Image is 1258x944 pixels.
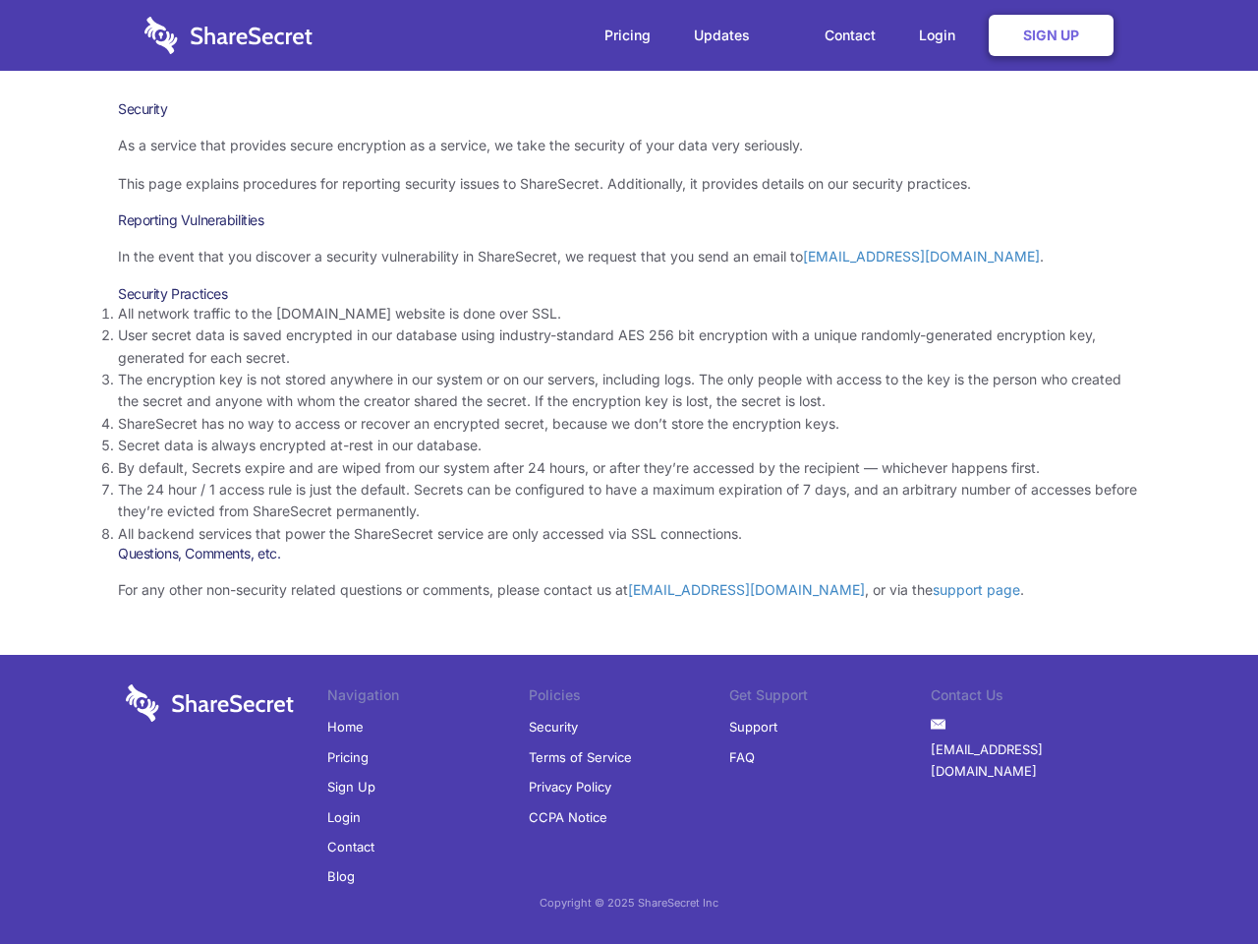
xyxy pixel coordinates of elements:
[529,684,730,712] li: Policies
[118,173,1140,195] p: This page explains procedures for reporting security issues to ShareSecret. Additionally, it prov...
[327,802,361,832] a: Login
[729,742,755,772] a: FAQ
[529,742,632,772] a: Terms of Service
[118,579,1140,601] p: For any other non-security related questions or comments, please contact us at , or via the .
[585,5,670,66] a: Pricing
[118,324,1140,369] li: User secret data is saved encrypted in our database using industry-standard AES 256 bit encryptio...
[803,248,1040,265] a: [EMAIL_ADDRESS][DOMAIN_NAME]
[118,413,1140,435] li: ShareSecret has no way to access or recover an encrypted secret, because we don’t store the encry...
[327,684,529,712] li: Navigation
[126,684,294,722] img: logo-wordmark-white-trans-d4663122ce5f474addd5e946df7df03e33cb6a1c49d2221995e7729f52c070b2.svg
[118,457,1140,479] li: By default, Secrets expire and are wiped from our system after 24 hours, or after they’re accesse...
[118,369,1140,413] li: The encryption key is not stored anywhere in our system or on our servers, including logs. The on...
[327,861,355,891] a: Blog
[989,15,1114,56] a: Sign Up
[933,581,1020,598] a: support page
[118,545,1140,562] h3: Questions, Comments, etc.
[327,772,375,801] a: Sign Up
[118,523,1140,545] li: All backend services that power the ShareSecret service are only accessed via SSL connections.
[118,211,1140,229] h3: Reporting Vulnerabilities
[118,100,1140,118] h1: Security
[118,479,1140,523] li: The 24 hour / 1 access rule is just the default. Secrets can be configured to have a maximum expi...
[529,712,578,741] a: Security
[729,684,931,712] li: Get Support
[805,5,895,66] a: Contact
[729,712,777,741] a: Support
[931,684,1132,712] li: Contact Us
[628,581,865,598] a: [EMAIL_ADDRESS][DOMAIN_NAME]
[118,285,1140,303] h3: Security Practices
[899,5,985,66] a: Login
[529,802,607,832] a: CCPA Notice
[118,246,1140,267] p: In the event that you discover a security vulnerability in ShareSecret, we request that you send ...
[327,832,374,861] a: Contact
[118,135,1140,156] p: As a service that provides secure encryption as a service, we take the security of your data very...
[931,735,1132,787] a: [EMAIL_ADDRESS][DOMAIN_NAME]
[118,435,1140,456] li: Secret data is always encrypted at-rest in our database.
[327,712,364,741] a: Home
[118,303,1140,324] li: All network traffic to the [DOMAIN_NAME] website is done over SSL.
[529,772,611,801] a: Privacy Policy
[327,742,369,772] a: Pricing
[144,17,313,54] img: logo-wordmark-white-trans-d4663122ce5f474addd5e946df7df03e33cb6a1c49d2221995e7729f52c070b2.svg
